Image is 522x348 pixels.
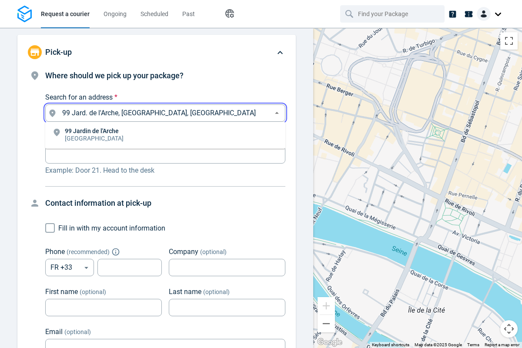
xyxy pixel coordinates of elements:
[64,328,91,335] span: (optional)
[45,71,184,80] span: Where should we pick up your package?
[67,248,110,255] span: ( recommended )
[58,224,165,232] span: Fill in with my account information
[372,342,409,348] button: Keyboard shortcuts
[65,134,124,143] p: [GEOGRAPHIC_DATA]
[45,248,65,256] span: Phone
[45,197,285,209] h4: Contact information at pick-up
[169,288,201,296] span: Last name
[45,328,63,336] span: Email
[104,10,127,17] span: Ongoing
[45,165,285,176] p: Example: Door 21. Head to the desk
[358,6,428,22] input: Find your Package
[80,288,106,295] span: (optional)
[169,248,198,256] span: Company
[141,10,168,17] span: Scheduled
[500,32,518,50] button: Toggle fullscreen view
[467,342,479,347] a: Terms
[65,128,124,134] p: 99 Jardin de l'Arche
[45,259,94,276] div: FR +33
[41,10,90,17] span: Request a courier
[182,10,195,17] span: Past
[200,248,227,255] span: (optional)
[45,47,72,57] span: Pick-up
[113,249,118,254] button: Explain "Recommended"
[477,7,491,21] img: Client
[203,288,230,295] span: (optional)
[315,337,344,348] a: Open this area in Google Maps (opens a new window)
[318,315,335,332] button: Zoom out
[45,288,78,296] span: First name
[45,93,113,101] span: Search for an address
[271,108,282,119] button: Close
[500,320,518,338] button: Map camera controls
[17,6,32,23] img: Logo
[318,297,335,315] button: Zoom in
[315,337,344,348] img: Google
[17,35,296,70] div: Pick-up
[415,342,462,347] span: Map data ©2025 Google
[485,342,519,347] a: Report a map error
